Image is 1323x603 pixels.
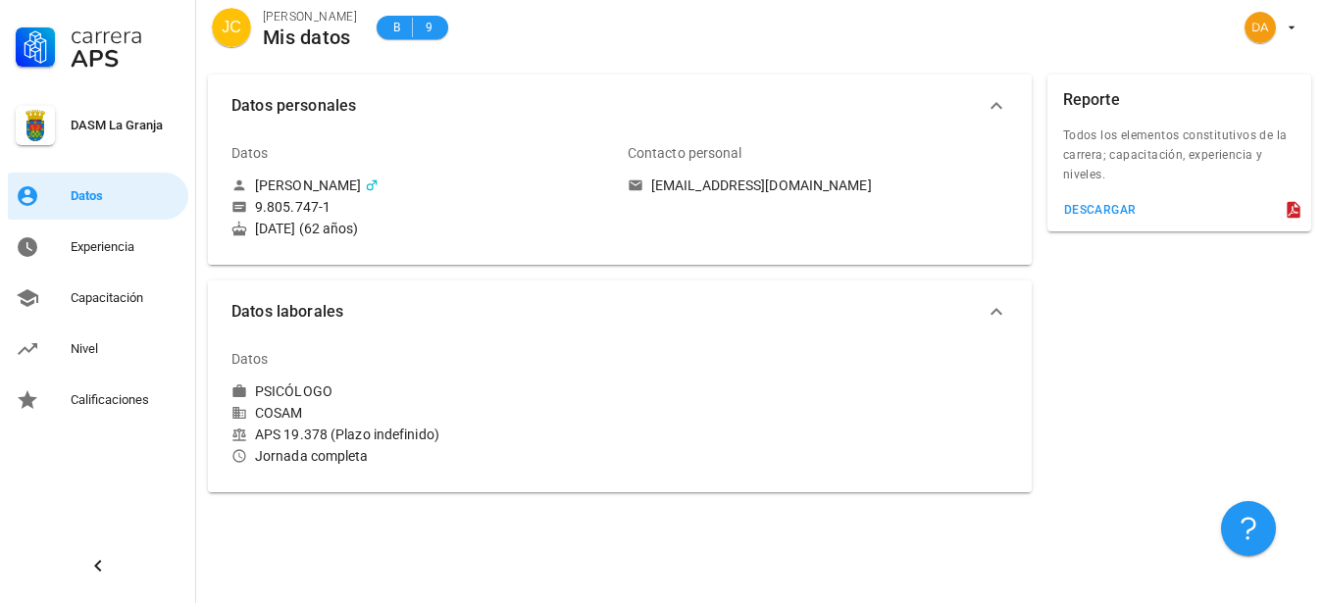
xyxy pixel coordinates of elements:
[1245,12,1276,43] div: avatar
[231,298,985,326] span: Datos laborales
[255,382,332,400] div: PSICÓLOGO
[71,290,180,306] div: Capacitación
[263,26,357,48] div: Mis datos
[8,224,188,271] a: Experiencia
[231,404,612,422] div: COSAM
[628,129,742,176] div: Contacto personal
[255,198,331,216] div: 9.805.747-1
[8,377,188,424] a: Calificaciones
[71,392,180,408] div: Calificaciones
[208,75,1032,137] button: Datos personales
[231,129,269,176] div: Datos
[421,18,436,37] span: 9
[1055,196,1145,224] button: descargar
[71,341,180,357] div: Nivel
[8,275,188,322] a: Capacitación
[263,7,357,26] div: [PERSON_NAME]
[71,24,180,47] div: Carrera
[8,326,188,373] a: Nivel
[8,173,188,220] a: Datos
[231,447,612,465] div: Jornada completa
[388,18,404,37] span: B
[71,188,180,204] div: Datos
[212,8,251,47] div: avatar
[651,176,872,194] div: [EMAIL_ADDRESS][DOMAIN_NAME]
[628,176,1008,194] a: [EMAIL_ADDRESS][DOMAIN_NAME]
[231,335,269,382] div: Datos
[1047,126,1311,196] div: Todos los elementos constitutivos de la carrera; capacitación, experiencia y niveles.
[231,220,612,237] div: [DATE] (62 años)
[231,426,612,443] div: APS 19.378 (Plazo indefinido)
[71,239,180,255] div: Experiencia
[222,8,241,47] span: JC
[71,47,180,71] div: APS
[231,92,985,120] span: Datos personales
[255,176,361,194] div: [PERSON_NAME]
[1063,75,1120,126] div: Reporte
[1063,203,1137,217] div: descargar
[71,118,180,133] div: DASM La Granja
[208,280,1032,343] button: Datos laborales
